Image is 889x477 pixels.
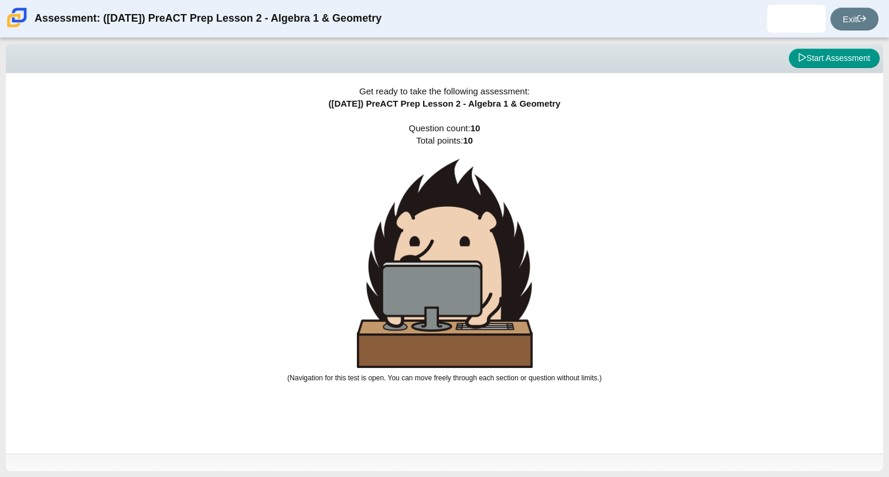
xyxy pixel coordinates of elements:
[787,9,806,28] img: devon.johnson.g7FQB3
[5,22,29,32] a: Carmen School of Science & Technology
[471,123,481,133] b: 10
[789,49,880,69] button: Start Assessment
[830,8,878,30] a: Exit
[359,86,530,96] span: Get ready to take the following assessment:
[357,159,533,368] img: hedgehog-behind-computer-large.png
[287,374,601,382] small: (Navigation for this test is open. You can move freely through each section or question without l...
[287,123,601,382] span: Question count: Total points:
[463,135,473,145] b: 10
[329,98,561,108] span: ([DATE]) PreACT Prep Lesson 2 - Algebra 1 & Geometry
[35,5,382,33] div: Assessment: ([DATE]) PreACT Prep Lesson 2 - Algebra 1 & Geometry
[5,5,29,30] img: Carmen School of Science & Technology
